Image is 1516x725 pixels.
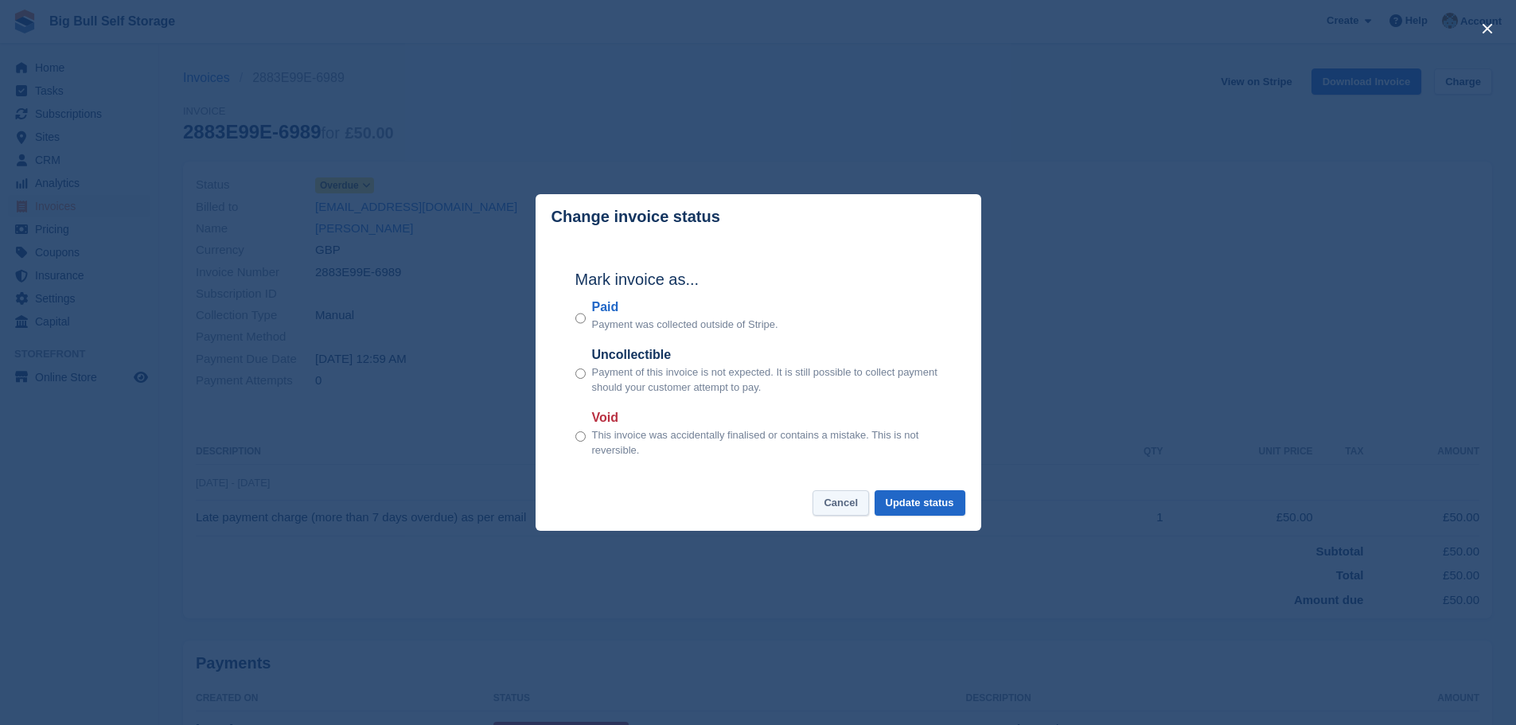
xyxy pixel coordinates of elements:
p: Payment of this invoice is not expected. It is still possible to collect payment should your cust... [592,364,941,396]
button: close [1475,16,1500,41]
label: Paid [592,298,778,317]
button: Cancel [813,490,869,516]
p: Payment was collected outside of Stripe. [592,317,778,333]
p: Change invoice status [551,208,720,226]
h2: Mark invoice as... [575,267,941,291]
label: Uncollectible [592,345,941,364]
button: Update status [875,490,965,516]
p: This invoice was accidentally finalised or contains a mistake. This is not reversible. [592,427,941,458]
label: Void [592,408,941,427]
